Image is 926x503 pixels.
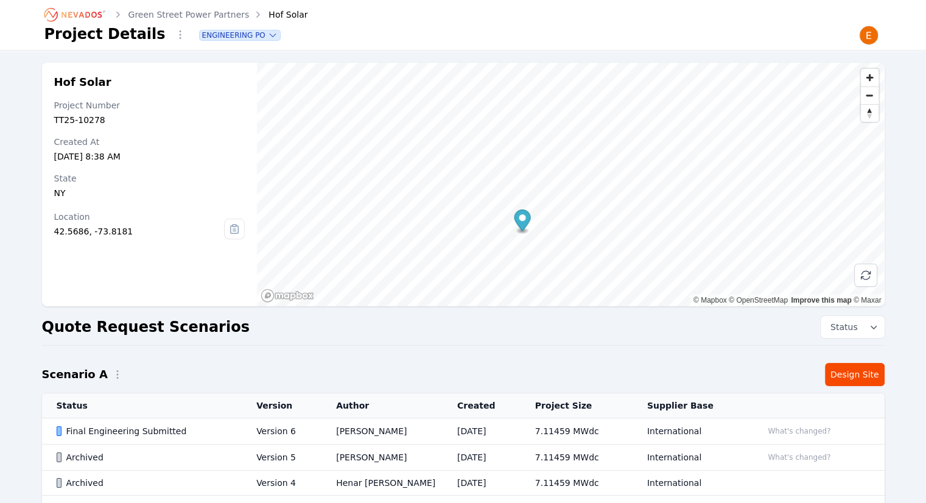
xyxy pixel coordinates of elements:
td: [PERSON_NAME] [321,445,443,471]
canvas: Map [257,63,884,306]
div: Location [54,211,225,223]
td: [DATE] [443,445,521,471]
h2: Hof Solar [54,75,245,90]
tr: ArchivedVersion 5[PERSON_NAME][DATE]7.11459 MWdcInternationalWhat's changed? [42,445,885,471]
td: [PERSON_NAME] [321,418,443,445]
td: 7.11459 MWdc [521,471,633,496]
td: International [633,445,748,471]
a: Improve this map [791,296,851,304]
th: Status [42,393,242,418]
div: Hof Solar [251,9,307,21]
td: International [633,471,748,496]
button: Zoom out [861,86,879,104]
h1: Project Details [44,24,166,44]
nav: Breadcrumb [44,5,308,24]
span: Reset bearing to north [861,105,879,122]
button: Status [821,316,885,338]
a: Design Site [825,363,885,386]
th: Created [443,393,521,418]
td: 7.11459 MWdc [521,445,633,471]
a: Green Street Power Partners [128,9,250,21]
a: Mapbox homepage [261,289,314,303]
h2: Quote Request Scenarios [42,317,250,337]
div: TT25-10278 [54,114,245,126]
button: What's changed? [762,451,836,464]
div: Archived [57,451,236,463]
a: OpenStreetMap [729,296,788,304]
td: 7.11459 MWdc [521,418,633,445]
div: [DATE] 8:38 AM [54,150,245,163]
img: Emily Walker [859,26,879,45]
span: Status [826,321,858,333]
a: Mapbox [693,296,727,304]
th: Author [321,393,443,418]
div: Map marker [514,209,531,234]
button: Reset bearing to north [861,104,879,122]
h2: Scenario A [42,366,108,383]
th: Supplier Base [633,393,748,418]
button: What's changed? [762,424,836,438]
div: Final Engineering Submitted [57,425,236,437]
a: Maxar [854,296,882,304]
div: Created At [54,136,245,148]
td: International [633,418,748,445]
div: 42.5686, -73.8181 [54,225,225,237]
td: Henar [PERSON_NAME] [321,471,443,496]
button: Zoom in [861,69,879,86]
td: Version 6 [242,418,321,445]
button: Engineering PO [200,30,280,40]
div: Archived [57,477,236,489]
td: [DATE] [443,471,521,496]
td: Version 4 [242,471,321,496]
tr: ArchivedVersion 4Henar [PERSON_NAME][DATE]7.11459 MWdcInternational [42,471,885,496]
th: Project Size [521,393,633,418]
tr: Final Engineering SubmittedVersion 6[PERSON_NAME][DATE]7.11459 MWdcInternationalWhat's changed? [42,418,885,445]
th: Version [242,393,321,418]
td: Version 5 [242,445,321,471]
div: Project Number [54,99,245,111]
span: Zoom out [861,87,879,104]
div: State [54,172,245,185]
td: [DATE] [443,418,521,445]
div: NY [54,187,245,199]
